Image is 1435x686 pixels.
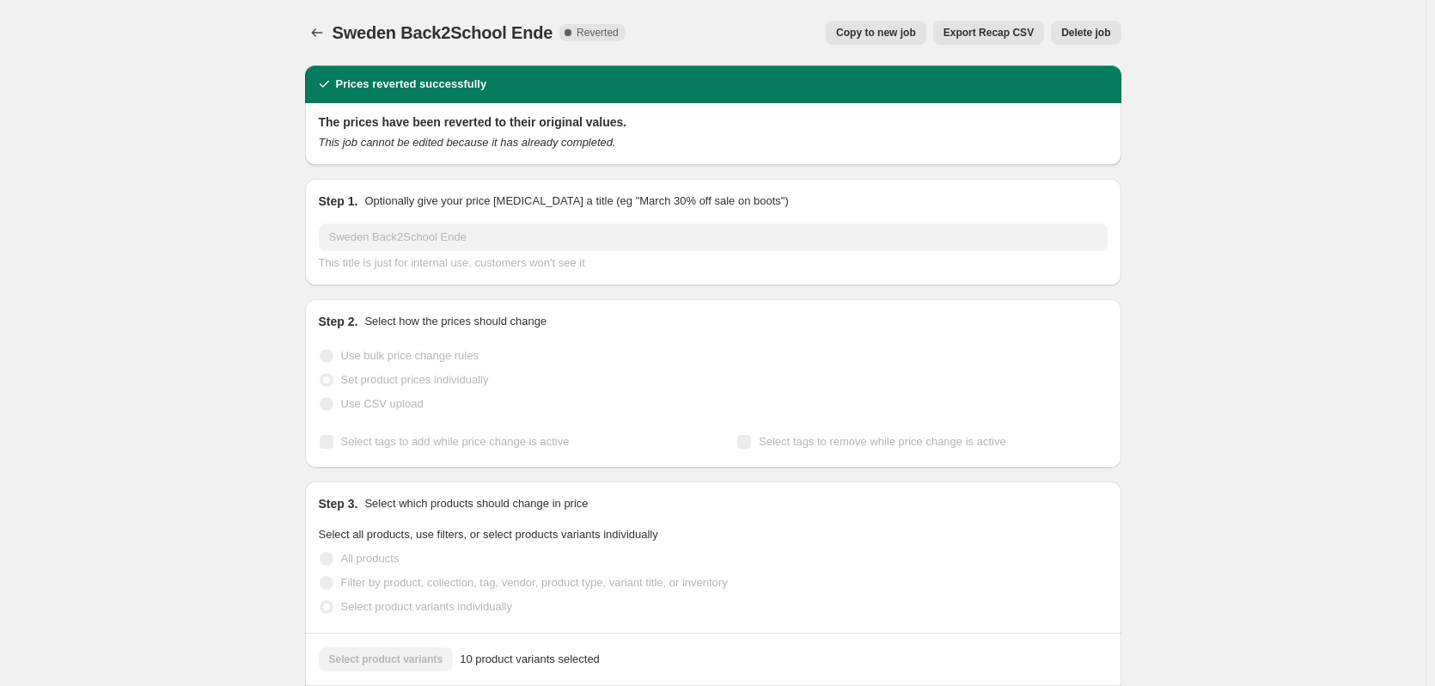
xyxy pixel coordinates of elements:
[933,21,1044,45] button: Export Recap CSV
[319,113,1108,131] h2: The prices have been reverted to their original values.
[364,193,788,210] p: Optionally give your price [MEDICAL_DATA] a title (eg "March 30% off sale on boots")
[319,256,585,269] span: This title is just for internal use, customers won't see it
[319,193,358,210] h2: Step 1.
[341,576,728,589] span: Filter by product, collection, tag, vendor, product type, variant title, or inventory
[836,26,916,40] span: Copy to new job
[319,313,358,330] h2: Step 2.
[341,552,400,565] span: All products
[1061,26,1110,40] span: Delete job
[460,651,600,668] span: 10 product variants selected
[341,349,479,362] span: Use bulk price change rules
[364,495,588,512] p: Select which products should change in price
[305,21,329,45] button: Price change jobs
[364,313,547,330] p: Select how the prices should change
[341,373,489,386] span: Set product prices individually
[319,528,658,541] span: Select all products, use filters, or select products variants individually
[943,26,1034,40] span: Export Recap CSV
[577,26,619,40] span: Reverted
[333,23,553,42] span: Sweden Back2School Ende
[341,397,424,410] span: Use CSV upload
[826,21,926,45] button: Copy to new job
[341,600,512,613] span: Select product variants individually
[1051,21,1121,45] button: Delete job
[319,224,1108,251] input: 30% off holiday sale
[336,76,487,93] h2: Prices reverted successfully
[341,435,570,448] span: Select tags to add while price change is active
[319,136,616,149] i: This job cannot be edited because it has already completed.
[759,435,1006,448] span: Select tags to remove while price change is active
[319,495,358,512] h2: Step 3.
